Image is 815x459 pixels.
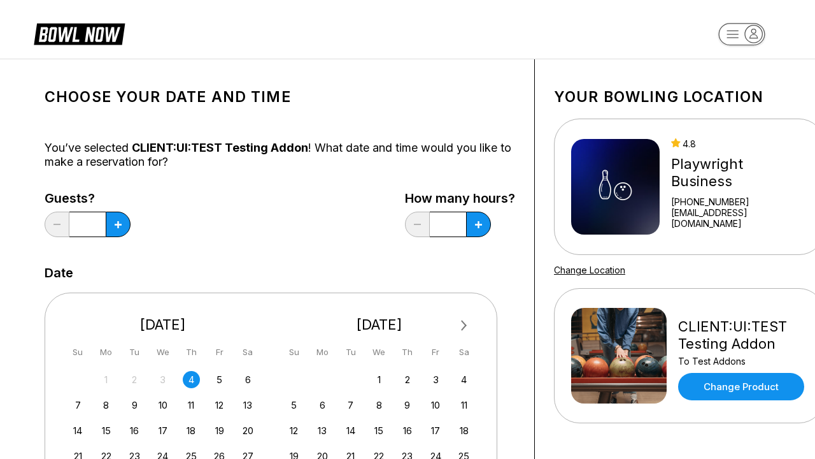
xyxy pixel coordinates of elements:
div: Choose Wednesday, September 10th, 2025 [154,397,171,414]
span: CLIENT:UI:TEST Testing Addon [132,141,308,154]
div: Choose Thursday, October 16th, 2025 [399,422,416,439]
div: Choose Wednesday, October 1st, 2025 [371,371,388,388]
div: Choose Saturday, October 18th, 2025 [455,422,472,439]
div: [DATE] [281,316,478,333]
h1: Choose your Date and time [45,88,515,106]
div: Su [69,344,87,361]
div: Choose Friday, October 10th, 2025 [427,397,444,414]
div: Su [285,344,302,361]
div: Fr [211,344,228,361]
div: 4.8 [671,138,807,149]
div: Mo [314,344,331,361]
div: Choose Thursday, September 4th, 2025 [183,371,200,388]
div: Choose Thursday, September 11th, 2025 [183,397,200,414]
div: Choose Sunday, September 14th, 2025 [69,422,87,439]
div: Choose Thursday, October 2nd, 2025 [399,371,416,388]
a: Change Product [678,373,804,400]
a: Change Location [554,265,625,275]
div: [PHONE_NUMBER] [671,196,807,207]
a: [EMAIL_ADDRESS][DOMAIN_NAME] [671,207,807,229]
div: Choose Saturday, September 20th, 2025 [239,422,257,439]
img: Playwright Business [571,139,660,235]
div: Choose Tuesday, September 16th, 2025 [126,422,143,439]
div: Choose Thursday, September 18th, 2025 [183,422,200,439]
div: Choose Wednesday, October 8th, 2025 [371,397,388,414]
div: Not available Wednesday, September 3rd, 2025 [154,371,171,388]
div: Choose Tuesday, October 7th, 2025 [342,397,359,414]
div: Not available Monday, September 1st, 2025 [97,371,115,388]
div: Sa [455,344,472,361]
div: Choose Friday, October 17th, 2025 [427,422,444,439]
div: Th [399,344,416,361]
div: Choose Wednesday, September 17th, 2025 [154,422,171,439]
img: CLIENT:UI:TEST Testing Addon [571,308,667,404]
div: Choose Monday, September 8th, 2025 [97,397,115,414]
div: Choose Friday, October 3rd, 2025 [427,371,444,388]
div: Choose Wednesday, October 15th, 2025 [371,422,388,439]
div: Choose Sunday, September 7th, 2025 [69,397,87,414]
button: Next Month [454,316,474,336]
div: Choose Monday, October 6th, 2025 [314,397,331,414]
div: Choose Sunday, October 5th, 2025 [285,397,302,414]
div: Choose Saturday, October 11th, 2025 [455,397,472,414]
div: Choose Saturday, September 6th, 2025 [239,371,257,388]
div: Tu [126,344,143,361]
div: Not available Tuesday, September 2nd, 2025 [126,371,143,388]
div: Fr [427,344,444,361]
label: Date [45,266,73,280]
div: To Test Addons [678,356,807,367]
div: Choose Tuesday, September 9th, 2025 [126,397,143,414]
div: We [154,344,171,361]
div: Choose Tuesday, October 14th, 2025 [342,422,359,439]
div: Sa [239,344,257,361]
label: How many hours? [405,191,515,205]
div: Choose Saturday, October 4th, 2025 [455,371,472,388]
div: Choose Friday, September 5th, 2025 [211,371,228,388]
div: Choose Sunday, October 12th, 2025 [285,422,302,439]
div: Th [183,344,200,361]
div: Choose Monday, September 15th, 2025 [97,422,115,439]
div: Choose Friday, September 12th, 2025 [211,397,228,414]
label: Guests? [45,191,131,205]
div: Choose Friday, September 19th, 2025 [211,422,228,439]
div: Tu [342,344,359,361]
div: Playwright Business [671,156,807,190]
div: We [371,344,388,361]
div: You’ve selected ! What date and time would you like to make a reservation for? [45,141,515,169]
div: Choose Monday, October 13th, 2025 [314,422,331,439]
div: Choose Saturday, September 13th, 2025 [239,397,257,414]
div: Choose Thursday, October 9th, 2025 [399,397,416,414]
div: [DATE] [64,316,262,333]
div: CLIENT:UI:TEST Testing Addon [678,318,807,353]
div: Mo [97,344,115,361]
